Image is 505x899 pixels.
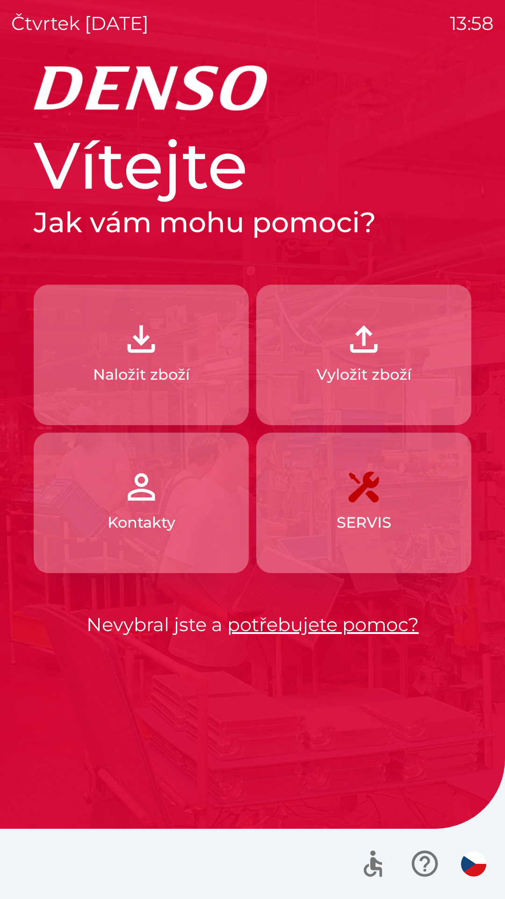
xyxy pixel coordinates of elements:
[121,318,162,360] img: 918cc13a-b407-47b8-8082-7d4a57a89498.png
[343,318,384,360] img: 2fb22d7f-6f53-46d3-a092-ee91fce06e5d.png
[461,851,486,877] img: cs flag
[256,285,471,425] button: Vyložit zboží
[34,125,471,205] h1: Vítejte
[337,511,391,534] p: SERVIS
[11,9,149,37] p: čtvrtek [DATE]
[343,466,384,508] img: 7408382d-57dc-4d4c-ad5a-dca8f73b6e74.png
[34,433,249,573] button: Kontakty
[34,66,471,111] img: Logo
[34,205,471,240] h2: Jak vám mohu pomoci?
[450,9,494,37] p: 13:58
[108,511,175,534] p: Kontakty
[256,433,471,573] button: SERVIS
[34,285,249,425] button: Naložit zboží
[34,611,471,639] p: Nevybral jste a
[317,363,411,386] p: Vyložit zboží
[93,363,190,386] p: Naložit zboží
[227,613,419,636] a: potřebujete pomoc?
[121,466,162,508] img: 072f4d46-cdf8-44b2-b931-d189da1a2739.png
